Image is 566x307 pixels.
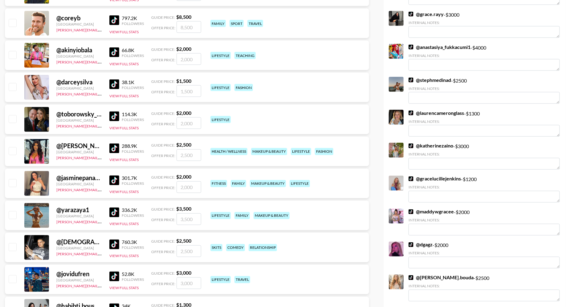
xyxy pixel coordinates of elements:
strong: $ 2,000 [176,46,191,52]
a: @anastasiya_fukkacumi1 [409,44,470,50]
strong: $ 8,500 [176,14,191,20]
div: Internal Notes: [409,53,560,58]
input: 2,500 [177,245,201,257]
div: Internal Notes: [409,218,560,223]
img: TikTok [409,78,413,83]
div: [GEOGRAPHIC_DATA] [56,182,102,187]
span: Offer Price: [151,26,175,30]
img: TikTok [109,143,119,153]
div: health / wellness [210,148,247,155]
div: @ jasminepanama22 [56,174,102,182]
span: Offer Price: [151,122,175,126]
img: TikTok [409,143,413,148]
button: View Full Stats [109,30,139,34]
span: Offer Price: [151,186,175,190]
img: TikTok [109,240,119,249]
div: 38.1K [122,79,144,85]
strong: $ 1,500 [176,78,191,84]
div: @ coreyb [56,14,102,22]
a: [PERSON_NAME][EMAIL_ADDRESS][DOMAIN_NAME] [56,187,148,192]
a: [PERSON_NAME][EMAIL_ADDRESS][DOMAIN_NAME] [56,251,148,257]
a: [PERSON_NAME][EMAIL_ADDRESS][DOMAIN_NAME] [56,155,148,160]
div: family [231,180,246,187]
div: fitness [210,180,227,187]
div: Followers [122,117,144,122]
div: [GEOGRAPHIC_DATA] [56,86,102,91]
button: View Full Stats [109,94,139,98]
span: Offer Price: [151,154,175,158]
div: - $ 2500 [409,77,560,104]
div: Internal Notes: [409,185,560,190]
div: lifestyle [210,212,231,219]
strong: $ 2,000 [176,110,191,116]
img: TikTok [109,79,119,89]
div: 288.9K [122,143,144,149]
div: Followers [122,53,144,58]
div: @ toborowsky_david [56,110,102,118]
img: TikTok [409,242,413,247]
div: - $ 2000 [409,209,560,236]
div: fashion [315,148,333,155]
button: View Full Stats [109,286,139,290]
input: 8,500 [177,21,201,33]
input: 2,000 [177,53,201,65]
span: Guide Price: [151,271,175,276]
div: Internal Notes: [409,251,560,256]
strong: $ 2,500 [176,238,191,244]
div: Internal Notes: [409,86,560,91]
div: @ akinyiobala [56,46,102,54]
div: @ darceysilva [56,78,102,86]
div: 114.3K [122,111,144,117]
div: comedy [226,244,245,251]
div: 336.2K [122,207,144,213]
a: @laurencameronglass [409,110,464,116]
input: 1,500 [177,85,201,97]
a: @stephmedinad [409,77,451,83]
div: [GEOGRAPHIC_DATA] [56,54,102,59]
div: 52.8K [122,271,144,277]
div: fashion [234,84,253,91]
div: Internal Notes: [409,284,560,289]
div: Followers [122,149,144,154]
img: TikTok [109,15,119,25]
img: TikTok [109,176,119,185]
div: lifestyle [291,148,311,155]
span: Offer Price: [151,218,175,222]
div: - $ 3000 [409,143,560,170]
span: Offer Price: [151,58,175,62]
span: Guide Price: [151,79,175,84]
div: Followers [122,277,144,282]
div: lifestyle [210,84,231,91]
div: - $ 1300 [409,110,560,137]
div: - $ 3000 [409,11,560,38]
div: sport [230,20,244,27]
div: 301.7K [122,175,144,181]
span: Offer Price: [151,282,175,286]
img: TikTok [409,12,413,17]
span: Offer Price: [151,250,175,254]
div: 760.3K [122,239,144,245]
a: @grace.rayy [409,11,444,17]
a: @gracelucillejenkins [409,176,461,182]
a: [PERSON_NAME][EMAIL_ADDRESS][DOMAIN_NAME] [56,283,148,289]
span: Guide Price: [151,175,175,180]
div: skits [210,244,222,251]
div: relationship [249,244,277,251]
img: TikTok [409,45,413,50]
div: Followers [122,245,144,250]
div: makeup & beauty [250,180,286,187]
div: 66.8K [122,47,144,53]
a: [PERSON_NAME][EMAIL_ADDRESS][DOMAIN_NAME] [56,91,148,96]
strong: $ 2,500 [176,142,191,148]
div: [GEOGRAPHIC_DATA] [56,118,102,123]
span: Offer Price: [151,90,175,94]
a: @katherinezaino [409,143,453,149]
input: 2,000 [177,181,201,193]
a: @[PERSON_NAME].bouda [409,275,474,281]
strong: $ 2,000 [176,174,191,180]
div: teaching [234,52,256,59]
a: @maddywgracee [409,209,454,215]
div: [GEOGRAPHIC_DATA] [56,22,102,26]
div: Followers [122,213,144,218]
img: TikTok [409,176,413,181]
